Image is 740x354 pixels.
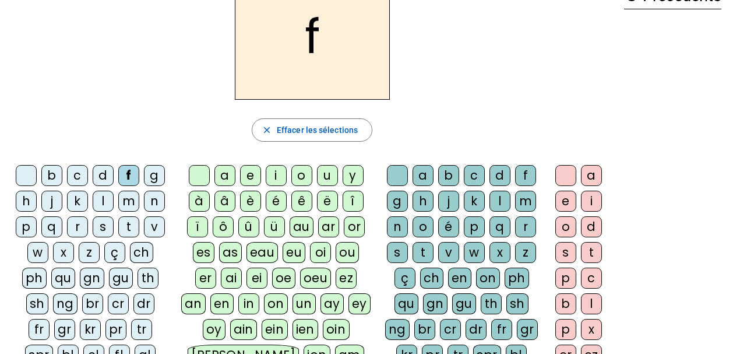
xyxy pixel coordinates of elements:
[336,242,359,263] div: ou
[385,319,410,340] div: ng
[438,165,459,186] div: b
[133,293,154,314] div: dr
[438,216,459,237] div: é
[53,242,74,263] div: x
[515,191,536,212] div: m
[413,216,434,237] div: o
[41,216,62,237] div: q
[118,216,139,237] div: t
[230,319,258,340] div: ain
[82,293,103,314] div: br
[67,216,88,237] div: r
[555,242,576,263] div: s
[291,165,312,186] div: o
[131,319,152,340] div: tr
[310,242,331,263] div: oi
[104,242,125,263] div: ç
[438,191,459,212] div: j
[476,268,500,289] div: on
[481,293,502,314] div: th
[80,268,104,289] div: gn
[266,191,287,212] div: é
[262,125,272,135] mat-icon: close
[213,216,234,237] div: ô
[138,268,158,289] div: th
[93,165,114,186] div: d
[464,165,485,186] div: c
[51,268,75,289] div: qu
[189,191,210,212] div: à
[262,319,288,340] div: ein
[555,319,576,340] div: p
[93,216,114,237] div: s
[464,191,485,212] div: k
[489,165,510,186] div: d
[448,268,471,289] div: en
[515,216,536,237] div: r
[79,242,100,263] div: z
[144,216,165,237] div: v
[581,216,602,237] div: d
[414,319,435,340] div: br
[283,242,305,263] div: eu
[387,216,408,237] div: n
[394,293,418,314] div: qu
[240,165,261,186] div: e
[344,216,365,237] div: or
[272,268,295,289] div: oe
[238,216,259,237] div: û
[118,191,139,212] div: m
[464,242,485,263] div: w
[214,191,235,212] div: â
[26,293,48,314] div: sh
[413,191,434,212] div: h
[93,191,114,212] div: l
[440,319,461,340] div: cr
[464,216,485,237] div: p
[581,293,602,314] div: l
[489,191,510,212] div: l
[515,165,536,186] div: f
[317,191,338,212] div: ë
[240,191,261,212] div: è
[29,319,50,340] div: fr
[517,319,538,340] div: gr
[246,242,279,263] div: eau
[387,242,408,263] div: s
[187,216,208,237] div: ï
[343,165,364,186] div: y
[581,165,602,186] div: a
[210,293,234,314] div: en
[105,319,126,340] div: pr
[555,191,576,212] div: e
[214,165,235,186] div: a
[67,191,88,212] div: k
[54,319,75,340] div: gr
[67,165,88,186] div: c
[27,242,48,263] div: w
[420,268,443,289] div: ch
[318,216,339,237] div: ar
[130,242,153,263] div: ch
[466,319,487,340] div: dr
[293,293,316,314] div: un
[16,216,37,237] div: p
[41,191,62,212] div: j
[16,191,37,212] div: h
[277,123,358,137] span: Effacer les sélections
[413,165,434,186] div: a
[581,268,602,289] div: c
[118,165,139,186] div: f
[203,319,225,340] div: oy
[515,242,536,263] div: z
[22,268,47,289] div: ph
[581,319,602,340] div: x
[452,293,476,314] div: gu
[413,242,434,263] div: t
[423,293,447,314] div: gn
[348,293,371,314] div: ey
[394,268,415,289] div: ç
[489,242,510,263] div: x
[246,268,267,289] div: ei
[323,319,350,340] div: oin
